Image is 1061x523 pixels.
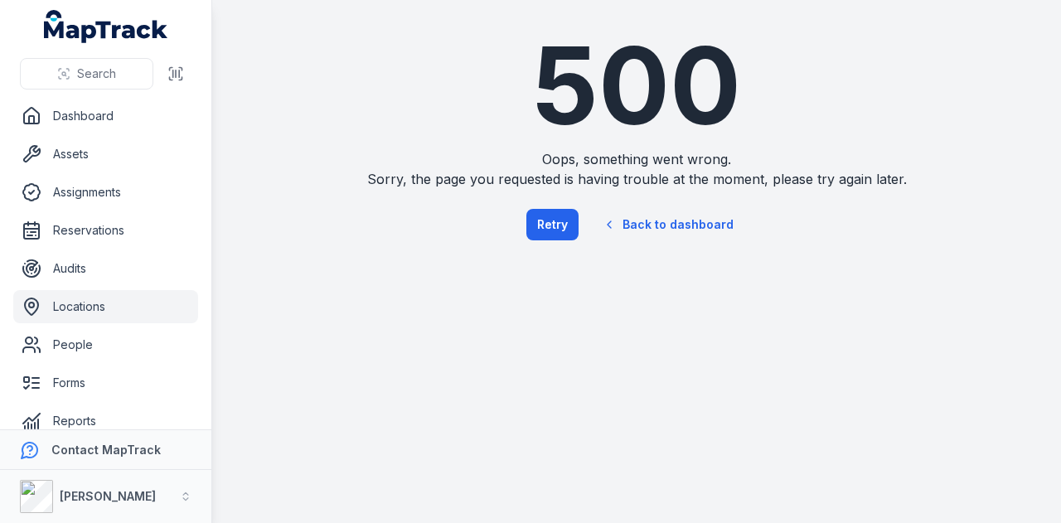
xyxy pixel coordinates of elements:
[13,252,198,285] a: Audits
[20,58,153,90] button: Search
[13,404,198,438] a: Reports
[13,290,198,323] a: Locations
[13,176,198,209] a: Assignments
[589,206,748,244] a: Back to dashboard
[332,169,942,189] span: Sorry, the page you requested is having trouble at the moment, please try again later.
[13,214,198,247] a: Reservations
[13,99,198,133] a: Dashboard
[13,366,198,400] a: Forms
[51,443,161,457] strong: Contact MapTrack
[44,10,168,43] a: MapTrack
[332,33,942,139] h1: 500
[526,209,579,240] button: Retry
[13,138,198,171] a: Assets
[13,328,198,361] a: People
[60,489,156,503] strong: [PERSON_NAME]
[332,149,942,169] span: Oops, something went wrong.
[77,65,116,82] span: Search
